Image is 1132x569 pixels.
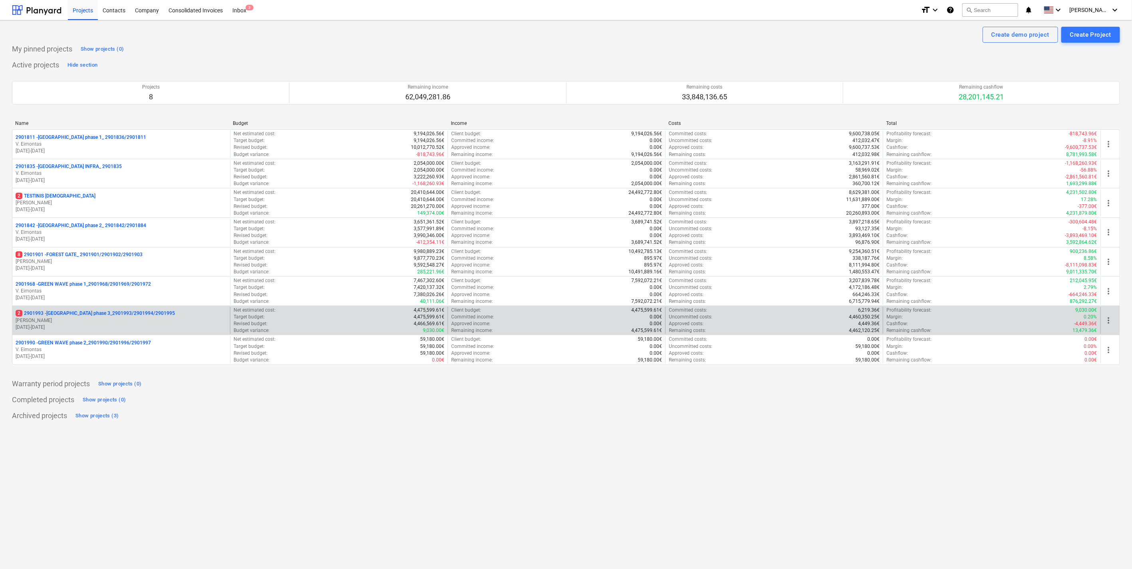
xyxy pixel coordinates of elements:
[669,167,712,174] p: Uncommitted costs :
[886,219,932,225] p: Profitability forecast :
[669,174,704,180] p: Approved costs :
[15,121,226,126] div: Name
[451,210,493,217] p: Remaining income :
[886,269,932,275] p: Remaining cashflow :
[234,160,276,167] p: Net estimated cost :
[234,248,276,255] p: Net estimated cost :
[16,134,227,154] div: 2901811 -[GEOGRAPHIC_DATA] phase 1_ 2901836/2901811V. Eimontas[DATE]-[DATE]
[669,210,706,217] p: Remaining costs :
[1104,286,1114,296] span: more_vert
[1067,151,1097,158] p: 8,781,993.58€
[16,258,227,265] p: [PERSON_NAME]
[234,196,265,203] p: Target budget :
[414,277,444,284] p: 7,467,302.60€
[16,222,227,243] div: 2901842 -[GEOGRAPHIC_DATA] phase 2_ 2901842/2901884V. Eimontas[DATE]-[DATE]
[682,84,727,91] p: Remaining costs
[234,262,268,269] p: Revised budget :
[631,130,662,137] p: 9,194,026.56€
[650,284,662,291] p: 0.00€
[959,84,1004,91] p: Remaining cashflow
[414,225,444,232] p: 3,577,991.89€
[1065,174,1097,180] p: -2,861,560.81€
[669,151,706,158] p: Remaining costs :
[650,137,662,144] p: 0.00€
[83,395,126,405] div: Show projects (0)
[414,167,444,174] p: 2,054,000.00€
[246,5,254,10] span: 3
[886,121,1098,126] div: Total
[234,269,270,275] p: Budget variance :
[669,219,707,225] p: Committed costs :
[234,151,270,158] p: Budget variance :
[416,151,444,158] p: -818,743.96€
[628,210,662,217] p: 24,492,772.80€
[669,225,712,232] p: Uncommitted costs :
[1084,255,1097,262] p: 8.58%
[855,239,880,246] p: 96,876.90€
[451,291,490,298] p: Approved income :
[234,320,268,327] p: Revised budget :
[669,269,706,275] p: Remaining costs :
[411,196,444,203] p: 20,410,644.00€
[1067,180,1097,187] p: 1,693,299.88€
[234,180,270,187] p: Budget variance :
[16,310,175,317] p: 2901993 - [GEOGRAPHIC_DATA] phase 3_2901993/2901994/2901995
[414,160,444,167] p: 2,054,000.00€
[852,137,880,144] p: 412,032.47€
[886,174,908,180] p: Cashflow :
[405,84,450,91] p: Remaining income
[628,248,662,255] p: 10,492,785.13€
[669,262,704,269] p: Approved costs :
[16,141,227,148] p: V. Eimontas
[234,144,268,151] p: Revised budget :
[669,196,712,203] p: Uncommitted costs :
[16,163,227,184] div: 2901835 -[GEOGRAPHIC_DATA] INFRA_ 2901835V. Eimontas[DATE]-[DATE]
[234,174,268,180] p: Revised budget :
[855,225,880,232] p: 93,127.35€
[669,255,712,262] p: Uncommitted costs :
[142,92,160,102] p: 8
[631,160,662,167] p: 2,054,000.00€
[233,121,444,126] div: Budget
[16,134,146,141] p: 2901811 - [GEOGRAPHIC_DATA] phase 1_ 2901836/2901811
[414,320,444,327] p: 4,466,569.61€
[451,160,481,167] p: Client budget :
[451,151,493,158] p: Remaining income :
[1065,232,1097,239] p: -3,893,469.10€
[886,180,932,187] p: Remaining cashflow :
[682,92,727,102] p: 33,848,136.65
[628,269,662,275] p: 10,491,889.16€
[849,248,880,255] p: 9,254,360.51€
[886,225,903,232] p: Margin :
[1081,196,1097,203] p: 17.28%
[650,232,662,239] p: 0.00€
[414,174,444,180] p: 3,222,260.93€
[886,189,932,196] p: Profitability forecast :
[234,210,270,217] p: Budget variance :
[959,92,1004,102] p: 28,201,145.21
[16,193,22,199] span: 2
[1092,531,1132,569] iframe: Chat Widget
[852,291,880,298] p: 664,246.33€
[669,248,707,255] p: Committed costs :
[1065,160,1097,167] p: -1,168,260.93€
[16,148,227,154] p: [DATE] - [DATE]
[142,84,160,91] p: Projects
[669,160,707,167] p: Committed costs :
[849,130,880,137] p: 9,600,738.05€
[16,229,227,236] p: V. Eimontas
[846,196,880,203] p: 11,631,889.00€
[669,298,706,305] p: Remaining costs :
[631,239,662,246] p: 3,689,741.52€
[451,269,493,275] p: Remaining income :
[983,27,1058,43] button: Create demo project
[75,411,119,421] div: Show projects (3)
[849,160,880,167] p: 3,163,291.91€
[846,210,880,217] p: 20,260,893.00€
[852,151,880,158] p: 412,032.98€
[414,255,444,262] p: 9,877,770.23€
[1065,144,1097,151] p: -9,600,737.53€
[849,144,880,151] p: 9,600,737.53€
[417,210,444,217] p: 149,374.00€
[234,239,270,246] p: Budget variance :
